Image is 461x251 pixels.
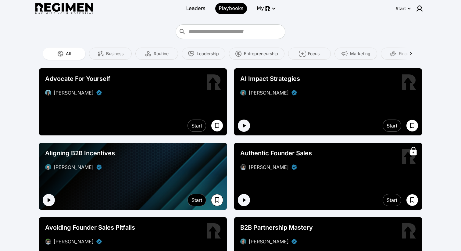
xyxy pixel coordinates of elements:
span: All [66,51,71,57]
div: This is paid content [409,146,418,156]
button: All [43,48,85,60]
a: Playbooks [215,3,247,14]
div: [PERSON_NAME] [54,89,94,96]
div: Verified partner - Zach Beegal [291,90,297,96]
span: AI Impact Strategies [240,74,300,83]
img: Regimen logo [35,3,93,14]
div: What do you want to do better? [176,24,285,39]
div: Verified partner - Zach Beegal [291,238,297,245]
a: Leaders [182,3,209,14]
button: Start [188,194,206,206]
span: Focus [308,51,320,57]
span: Avoiding Founder Sales Pitfalls [45,223,135,232]
div: Start [387,122,397,129]
span: Marketing [350,51,370,57]
button: Marketing [334,48,377,60]
button: Start [383,120,401,132]
span: Playbooks [219,5,244,12]
img: avatar of Devika Brij [45,90,51,96]
div: Start [191,122,202,129]
button: Start [383,194,401,206]
span: Leadership [197,51,219,57]
button: Play intro [43,194,55,206]
button: Save [406,120,418,132]
button: Start [188,120,206,132]
span: B2B Partnership Mastery [240,223,313,232]
span: Authentic Founder Sales [240,149,312,157]
div: Start [387,196,397,204]
img: Entrepreneurship [235,51,241,57]
div: [PERSON_NAME] [249,163,289,171]
button: Save [211,194,223,206]
span: Entrepreneurship [244,51,278,57]
div: Verified partner - Peter Ahn [96,238,102,245]
div: Start [191,196,202,204]
button: Save [211,120,223,132]
img: Finance [390,51,396,57]
div: [PERSON_NAME] [249,238,289,245]
span: Business [106,51,123,57]
span: My [257,5,264,12]
img: avatar of Peter Ahn [240,164,246,170]
button: Play intro [238,194,250,206]
button: Business [89,48,132,60]
span: Aligning B2B Incentives [45,149,115,157]
button: Focus [288,48,331,60]
div: Verified partner - Peter Ahn [291,164,297,170]
span: Routine [154,51,169,57]
img: user icon [416,5,423,12]
div: [PERSON_NAME] [54,163,94,171]
img: All [57,51,63,57]
button: Play intro [238,120,250,132]
button: Entrepreneurship [229,48,284,60]
img: avatar of Zach Beegal [240,90,246,96]
span: Advocate For Yourself [45,74,110,83]
img: avatar of Zach Beegal [240,238,246,245]
img: avatar of Peter Ahn [45,238,51,245]
div: [PERSON_NAME] [54,238,94,245]
button: Start [395,4,412,13]
button: Save [406,194,418,206]
button: Finance [381,48,423,60]
img: Routine [145,51,151,57]
button: Routine [135,48,178,60]
span: Leaders [186,5,205,12]
div: Start [396,5,406,12]
div: Verified partner - Devika Brij [96,90,102,96]
img: Leadership [188,51,194,57]
button: Leadership [182,48,225,60]
img: Focus [299,51,306,57]
div: Verified partner - Zach Beegal [96,164,102,170]
button: My [253,3,278,14]
img: Business [98,51,104,57]
div: [PERSON_NAME] [249,89,289,96]
img: Marketing [341,51,348,57]
img: avatar of Zach Beegal [45,164,51,170]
